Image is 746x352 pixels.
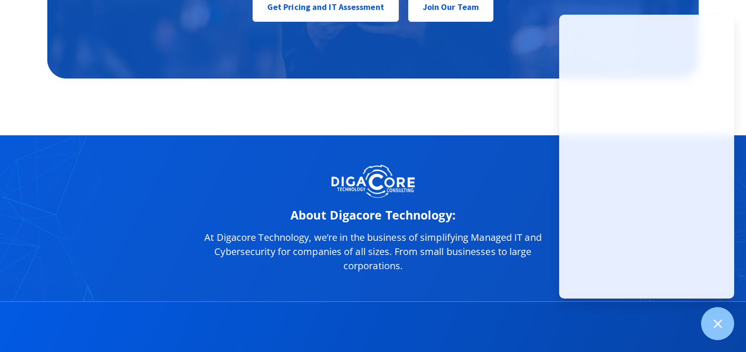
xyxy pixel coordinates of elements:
p: At Digacore Technology, we’re in the business of simplifying Managed IT and Cybersecurity for com... [189,230,558,273]
iframe: Chatgenie Messenger [559,15,734,299]
img: DigaCore Technology Consulting [331,164,414,200]
h2: About Digacore Technology: [189,209,558,221]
